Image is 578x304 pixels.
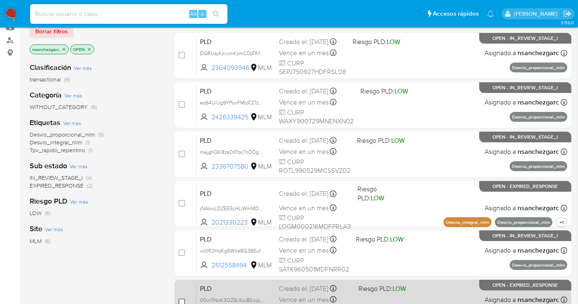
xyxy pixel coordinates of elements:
[30,9,227,19] input: Buscar usuario o caso...
[190,10,197,18] span: Alt
[433,9,479,18] span: Accesos rápidos
[563,9,572,18] a: Salir
[514,10,560,18] p: nancy.sanchezgarcia@mercadolibre.com.mx
[201,10,204,18] span: s
[207,8,224,20] button: search-icon
[487,10,494,17] a: Notificaciones
[561,19,574,26] span: 3.158.0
